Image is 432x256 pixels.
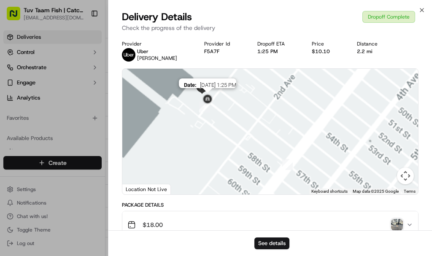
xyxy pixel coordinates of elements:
div: Package Details [122,202,418,208]
a: Open this area in Google Maps (opens a new window) [124,183,152,194]
div: 9 [196,98,213,116]
div: Dropoff ETA [257,40,298,47]
a: 💻API Documentation [68,119,139,134]
div: Price [312,40,343,47]
div: 7 [316,185,333,203]
p: Welcome 👋 [8,34,154,47]
p: Check the progress of the delivery [122,24,418,32]
div: $10.10 [312,48,343,55]
p: Uber [137,48,177,55]
span: [PERSON_NAME] [137,55,177,62]
img: Google [124,183,152,194]
a: 📗Knowledge Base [5,119,68,134]
div: Provider [122,40,191,47]
span: Delivery Details [122,10,192,24]
span: Map data ©2025 Google [353,189,399,194]
span: Knowledge Base [17,122,65,131]
img: uber-new-logo.jpeg [122,48,135,62]
div: 8 [278,156,296,173]
button: F5A7F [204,48,219,55]
button: Map camera controls [397,167,414,184]
a: Powered byPylon [59,143,102,149]
div: 💻 [71,123,78,130]
div: Distance [357,40,391,47]
button: Start new chat [143,83,154,93]
div: Start new chat [29,81,138,89]
button: Keyboard shortcuts [311,189,348,194]
div: Location Not Live [122,184,171,194]
a: Terms (opens in new tab) [404,189,416,194]
div: 1:25 PM [257,48,298,55]
span: $18.00 [143,221,163,229]
span: Date : [184,82,197,88]
span: Pylon [84,143,102,149]
div: We're available if you need us! [29,89,107,96]
span: [DATE] 1:25 PM [200,82,236,88]
input: Got a question? Start typing here... [22,54,152,63]
div: 2.2 mi [357,48,391,55]
img: photo_proof_of_delivery image [391,219,403,231]
img: 1736555255976-a54dd68f-1ca7-489b-9aae-adbdc363a1c4 [8,81,24,96]
img: Nash [8,8,25,25]
div: 📗 [8,123,15,130]
div: Provider Id [204,40,243,47]
button: See details [254,237,289,249]
button: $18.00photo_proof_of_delivery image [122,211,418,238]
span: API Documentation [80,122,135,131]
